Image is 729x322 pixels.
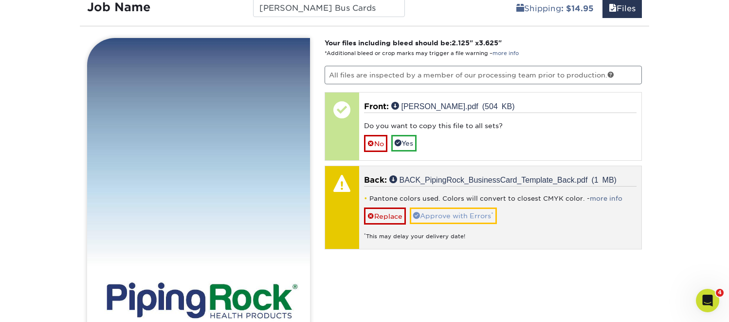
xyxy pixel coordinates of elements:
iframe: Intercom live chat [696,289,719,312]
li: Pantone colors used. Colors will convert to closest CMYK color. - [364,194,637,203]
span: 4 [716,289,724,297]
a: Yes [391,135,417,152]
a: [PERSON_NAME].pdf (504 KB) [391,102,515,110]
span: 2.125 [452,39,470,47]
span: 3.625 [479,39,498,47]
span: shipping [516,4,524,13]
iframe: Google Customer Reviews [2,292,83,319]
a: Replace [364,208,406,225]
a: No [364,135,387,152]
b: : $14.95 [561,4,594,13]
div: This may delay your delivery date! [364,225,637,241]
a: more info [492,50,519,57]
span: files [609,4,617,13]
a: BACK_PipingRock_BusinessCard_Template_Back.pdf (1 MB) [389,175,617,183]
a: more info [590,195,622,202]
span: Back: [364,175,387,185]
span: Front: [364,102,389,111]
div: Do you want to copy this file to all sets? [364,121,637,134]
a: Approve with Errors* [410,208,497,224]
p: All files are inspected by a member of our processing team prior to production. [325,66,642,84]
small: *Additional bleed or crop marks may trigger a file warning – [325,50,519,57]
strong: Your files including bleed should be: " x " [325,39,502,47]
